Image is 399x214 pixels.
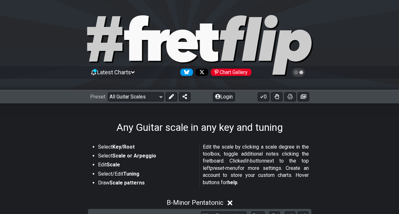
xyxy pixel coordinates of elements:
h1: Any Guitar scale in any key and tuning [116,121,283,133]
li: Select [98,144,195,152]
span: Toggle light / dark theme [295,70,302,75]
a: Follow #fretflip at X [193,69,208,76]
li: Select [98,152,195,161]
strong: Scale [107,162,120,168]
strong: help [227,179,237,185]
em: edit-button [240,158,264,164]
em: preset-menu [210,165,238,171]
strong: Scale patterns [110,180,145,186]
button: Toggle Dexterity for all fretkits [271,92,283,101]
strong: Tuning [123,171,139,177]
p: Edit the scale by clicking a scale degree in the toolbox, toggle additional notes clicking the fr... [203,144,309,186]
select: Preset [108,92,164,101]
li: Draw [98,179,195,188]
button: Login [213,92,235,101]
button: Create image [298,92,309,101]
button: Edit Preset [166,92,177,101]
button: Print [284,92,296,101]
span: B - Minor Pentatonic [167,199,223,206]
strong: Key/Root [112,144,135,150]
li: Select/Edit [98,171,195,179]
span: Preset [90,94,105,100]
button: 0 [258,92,269,101]
div: Chart Gallery [211,69,251,76]
span: Latest Charts [97,69,131,76]
li: Edit [98,161,195,170]
a: Follow #fretflip at Bluesky [178,69,193,76]
a: #fretflip at Pinterest [208,69,251,76]
strong: Scale or Arpeggio [112,153,156,159]
button: Share Preset [179,92,190,101]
